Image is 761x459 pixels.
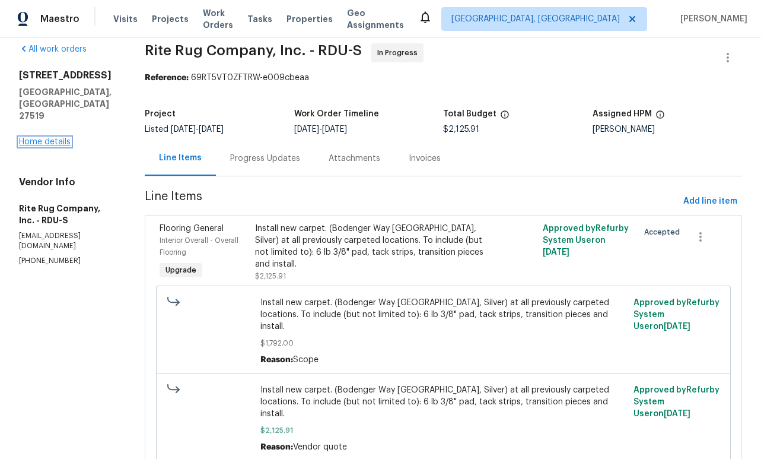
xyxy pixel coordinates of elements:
p: [PHONE_NUMBER] [19,256,116,266]
span: Properties [286,13,333,25]
span: Add line item [683,194,737,209]
div: Attachments [329,153,380,164]
h5: Total Budget [443,110,496,118]
span: [GEOGRAPHIC_DATA], [GEOGRAPHIC_DATA] [451,13,620,25]
span: [DATE] [171,125,196,134]
span: Tasks [247,15,272,23]
span: $2,125.91 [260,425,626,436]
span: Approved by Refurby System User on [633,386,719,418]
span: [DATE] [199,125,224,134]
span: Flooring General [160,224,224,233]
span: Install new carpet. (Bodenger Way [GEOGRAPHIC_DATA], Silver) at all previously carpeted locations... [260,384,626,420]
span: Reason: [260,356,293,364]
span: Line Items [145,191,679,213]
span: [DATE] [294,125,319,134]
span: Scope [293,356,319,364]
span: Vendor quote [293,443,347,451]
span: Visits [113,13,138,25]
span: - [171,125,224,134]
span: In Progress [377,47,422,59]
span: $2,125.91 [255,273,286,280]
span: Install new carpet. (Bodenger Way [GEOGRAPHIC_DATA], Silver) at all previously carpeted locations... [260,297,626,333]
h5: Rite Rug Company, Inc. - RDU-S [19,202,116,226]
h2: [STREET_ADDRESS] [19,69,116,81]
span: [DATE] [664,410,690,418]
span: Projects [152,13,189,25]
a: All work orders [19,45,87,53]
span: Upgrade [161,264,201,276]
h5: Project [145,110,176,118]
a: Home details [19,138,71,146]
div: Progress Updates [230,153,300,164]
h5: Assigned HPM [593,110,652,118]
span: Geo Assignments [347,7,404,31]
span: Listed [145,125,224,134]
h4: Vendor Info [19,176,116,188]
h5: [GEOGRAPHIC_DATA], [GEOGRAPHIC_DATA] 27519 [19,86,116,122]
span: Work Orders [203,7,233,31]
span: Reason: [260,443,293,451]
span: [PERSON_NAME] [676,13,747,25]
span: Accepted [644,226,684,238]
span: The hpm assigned to this work order. [655,110,665,125]
span: [DATE] [543,248,569,257]
span: - [294,125,347,134]
div: 69RT5VT0ZFTRW-e009cbeaa [145,72,742,84]
span: The total cost of line items that have been proposed by Opendoor. This sum includes line items th... [500,110,510,125]
span: Approved by Refurby System User on [633,299,719,331]
span: $2,125.91 [443,125,479,134]
div: [PERSON_NAME] [593,125,742,134]
span: Rite Rug Company, Inc. - RDU-S [145,43,362,58]
span: Approved by Refurby System User on [543,224,629,257]
span: Interior Overall - Overall Flooring [160,237,238,256]
button: Add line item [679,191,742,213]
p: [EMAIL_ADDRESS][DOMAIN_NAME] [19,231,116,251]
div: Install new carpet. (Bodenger Way [GEOGRAPHIC_DATA], Silver) at all previously carpeted locations... [255,223,488,270]
span: [DATE] [664,322,690,331]
span: [DATE] [322,125,347,134]
div: Line Items [159,152,202,164]
span: Maestro [40,13,79,25]
b: Reference: [145,74,189,82]
div: Invoices [409,153,441,164]
h5: Work Order Timeline [294,110,379,118]
span: $1,792.00 [260,337,626,349]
